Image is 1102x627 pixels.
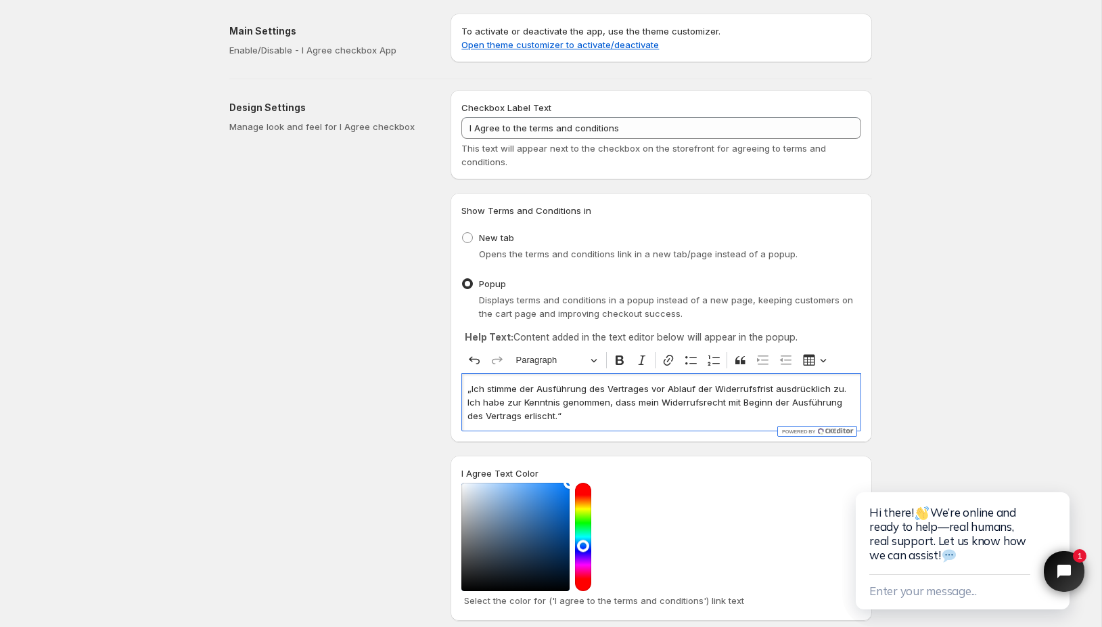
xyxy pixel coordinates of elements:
[461,347,861,373] div: Editor toolbar
[465,330,858,344] p: Content added in the text editor below will appear in the popup.
[229,24,429,38] h2: Main Settings
[465,331,513,343] strong: Help Text:
[479,295,853,319] span: Displays terms and conditions in a popup instead of a new page, keeping customers on the cart pag...
[461,467,538,480] label: I Agree Text Color
[229,120,429,133] p: Manage look and feel for I Agree checkbox
[781,429,815,435] span: Powered by
[461,102,551,113] span: Checkbox Label Text
[461,24,861,51] p: To activate or deactivate the app, use the theme customizer.
[516,352,587,368] span: Paragraph
[479,278,506,289] span: Popup
[464,594,858,607] p: Select the color for ('I agree to the terms and conditions') link text
[461,205,591,216] span: Show Terms and Conditions in
[461,39,659,50] a: Open theme customizer to activate/deactivate
[467,382,855,423] p: „Ich stimme der Ausführung des Vertrages vor Ablauf der Widerrufsfrist ausdrücklich zu. Ich habe ...
[479,232,514,243] span: New tab
[461,143,826,167] span: This text will appear next to the checkbox on the storefront for agreeing to terms and conditions.
[229,101,429,114] h2: Design Settings
[461,373,861,431] div: Editor editing area: main. Press Alt+0 for help.
[842,435,1102,627] iframe: Tidio Chat
[510,350,603,371] button: Paragraph, Heading
[229,43,429,57] p: Enable/Disable - I Agree checkbox App
[479,248,798,259] span: Opens the terms and conditions link in a new tab/page instead of a popup.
